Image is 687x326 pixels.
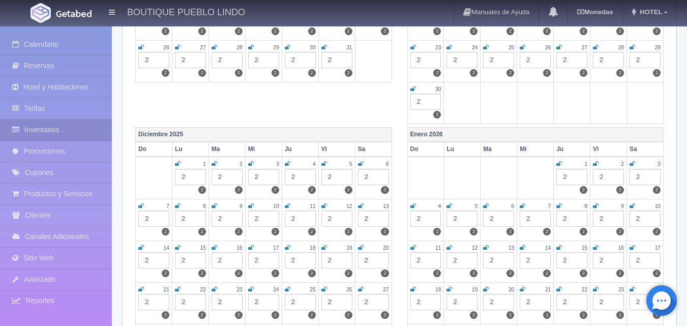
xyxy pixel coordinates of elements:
[584,203,587,209] small: 8
[470,270,477,277] label: 2
[175,252,206,269] div: 2
[346,287,352,292] small: 26
[313,161,316,167] small: 4
[175,211,206,227] div: 2
[381,27,389,35] label: 2
[248,169,279,185] div: 2
[472,287,477,292] small: 19
[433,111,441,118] label: 2
[446,52,477,68] div: 2
[308,228,316,235] label: 2
[138,211,169,227] div: 2
[407,142,444,157] th: Do
[630,252,661,269] div: 2
[483,252,514,269] div: 2
[506,27,514,35] label: 2
[272,228,279,235] label: 2
[358,252,389,269] div: 2
[509,245,514,251] small: 13
[162,27,169,35] label: 2
[164,245,169,251] small: 14
[235,311,243,319] label: 2
[212,211,243,227] div: 2
[346,203,352,209] small: 12
[435,245,441,251] small: 11
[198,228,206,235] label: 2
[208,142,245,157] th: Ma
[381,311,389,319] label: 2
[545,45,551,50] small: 26
[310,287,315,292] small: 25
[200,45,206,50] small: 27
[345,270,352,277] label: 2
[236,245,242,251] small: 16
[308,27,316,35] label: 2
[212,169,243,185] div: 2
[410,52,441,68] div: 2
[556,252,587,269] div: 2
[162,228,169,235] label: 2
[653,186,661,194] label: 2
[621,161,624,167] small: 2
[162,311,169,319] label: 2
[483,52,514,68] div: 2
[381,270,389,277] label: 2
[554,142,590,157] th: Ju
[276,161,279,167] small: 3
[198,270,206,277] label: 2
[637,8,662,16] span: HOTEL
[506,69,514,77] label: 2
[655,203,661,209] small: 10
[543,228,551,235] label: 2
[345,228,352,235] label: 2
[653,27,661,35] label: 2
[520,52,551,68] div: 2
[212,52,243,68] div: 2
[593,52,624,68] div: 2
[580,186,587,194] label: 2
[517,142,554,157] th: Mi
[543,27,551,35] label: 2
[248,52,279,68] div: 2
[345,311,352,319] label: 2
[345,27,352,35] label: 2
[240,203,243,209] small: 9
[138,294,169,310] div: 2
[582,45,587,50] small: 27
[273,45,279,50] small: 29
[386,161,389,167] small: 6
[308,186,316,194] label: 2
[483,211,514,227] div: 2
[630,294,661,310] div: 2
[285,252,316,269] div: 2
[543,311,551,319] label: 2
[556,294,587,310] div: 2
[580,69,587,77] label: 2
[627,142,664,157] th: Sa
[285,52,316,68] div: 2
[410,94,441,110] div: 2
[506,270,514,277] label: 2
[616,186,624,194] label: 2
[658,161,661,167] small: 3
[235,27,243,35] label: 2
[235,69,243,77] label: 2
[127,5,245,18] h4: BOUTIQUE PUEBLO LINDO
[543,270,551,277] label: 2
[136,128,392,142] th: Diciembre 2025
[438,203,441,209] small: 4
[310,245,315,251] small: 18
[616,69,624,77] label: 2
[653,69,661,77] label: 2
[616,311,624,319] label: 2
[248,211,279,227] div: 2
[321,252,352,269] div: 2
[236,287,242,292] small: 23
[308,270,316,277] label: 2
[630,211,661,227] div: 2
[235,270,243,277] label: 2
[520,211,551,227] div: 2
[435,287,441,292] small: 18
[470,228,477,235] label: 2
[584,161,587,167] small: 1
